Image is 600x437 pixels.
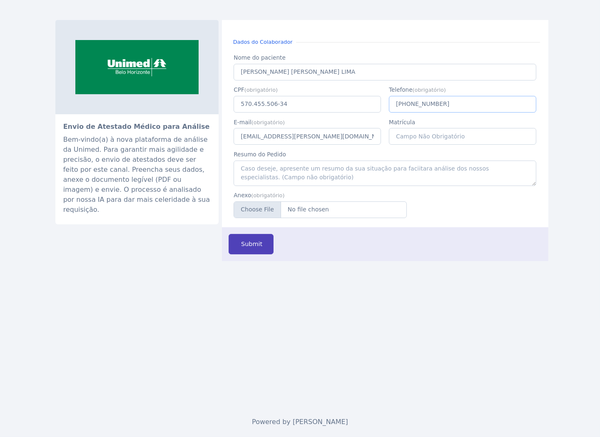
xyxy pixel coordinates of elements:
small: (obrigatório) [251,192,284,198]
label: CPF [234,85,381,94]
small: (obrigatório) [244,87,278,93]
small: (obrigatório) [413,87,446,93]
input: (00) 0 0000-0000 [389,96,536,113]
label: E-mail [234,118,381,126]
label: Resumo do Pedido [234,150,536,158]
input: Preencha aqui seu nome completo [234,64,536,80]
img: sistemaocemg.coop.br-unimed-bh-e-eleita-a-melhor-empresa-de-planos-de-saude-do-brasil-giro-2.png [55,20,219,114]
button: Submit [229,234,274,254]
h2: Envio de Atestado Médico para Análise [63,122,211,131]
label: Telefone [389,85,536,94]
input: nome.sobrenome@empresa.com [234,128,381,145]
label: Anexo [234,191,407,199]
input: Anexe-se aqui seu atestado (PDF ou Imagem) [234,201,407,218]
div: Bem-vindo(a) à nova plataforma de análise da Unimed. Para garantir mais agilidade e precisão, o e... [63,135,211,215]
span: Submit [239,240,262,249]
small: Dados do Colaborador [230,38,296,46]
label: Nome do paciente [234,53,536,62]
span: Powered by [PERSON_NAME] [252,418,348,426]
label: Matrícula [389,118,536,126]
input: 000.000.000-00 [234,96,381,113]
small: (obrigatório) [251,119,285,126]
input: Campo Não Obrigatório [389,128,536,145]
